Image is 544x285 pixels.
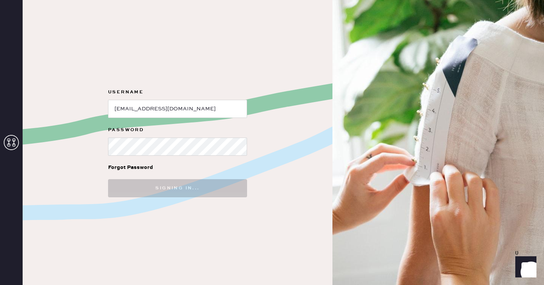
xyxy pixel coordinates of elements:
a: Forgot Password [108,156,153,179]
iframe: Front Chat [508,251,541,283]
button: Signing in... [108,179,247,197]
label: Password [108,125,247,135]
div: Forgot Password [108,163,153,172]
input: e.g. john@doe.com [108,100,247,118]
label: Username [108,88,247,97]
